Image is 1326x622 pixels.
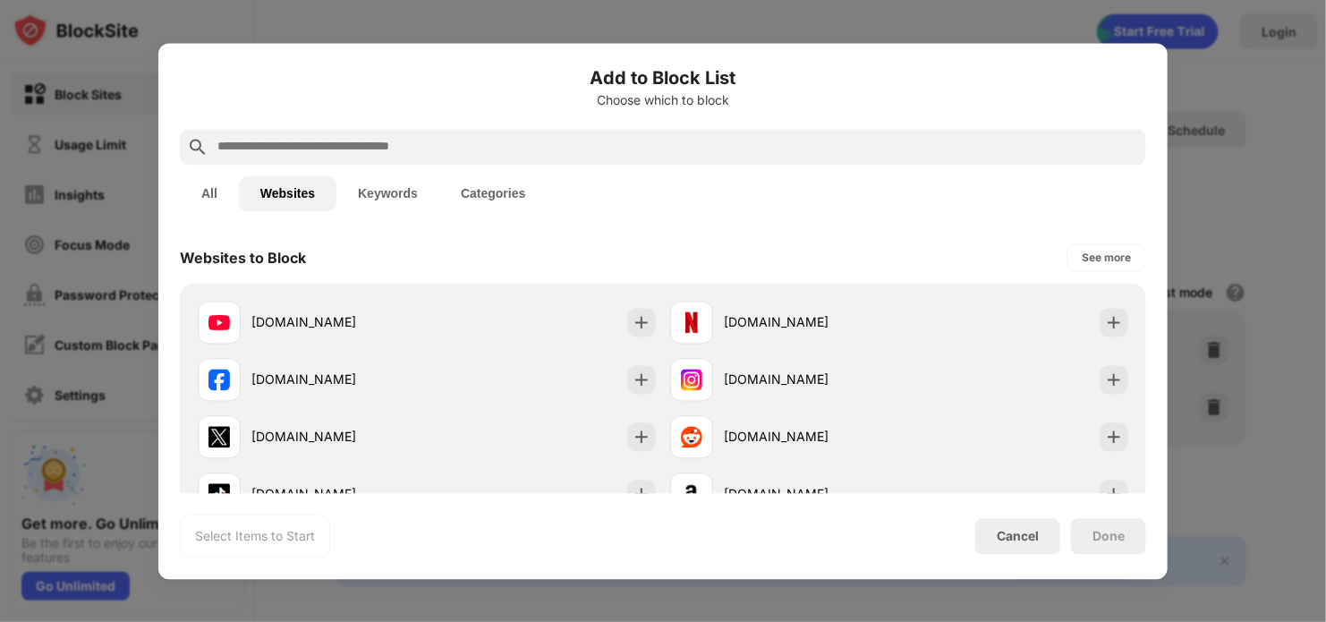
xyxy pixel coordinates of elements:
div: [DOMAIN_NAME] [251,428,427,447]
div: [DOMAIN_NAME] [724,313,899,332]
div: [DOMAIN_NAME] [251,371,427,389]
img: favicons [208,369,230,390]
img: favicons [681,311,702,333]
img: favicons [208,426,230,447]
div: Websites to Block [180,249,306,267]
button: Websites [239,175,336,211]
div: See more [1082,249,1131,267]
img: favicons [681,483,702,505]
div: [DOMAIN_NAME] [251,313,427,332]
img: favicons [208,311,230,333]
h6: Add to Block List [180,64,1146,91]
img: search.svg [187,136,208,158]
div: [DOMAIN_NAME] [251,485,427,504]
img: favicons [681,426,702,447]
button: All [180,175,239,211]
div: Cancel [997,529,1039,544]
div: [DOMAIN_NAME] [724,371,899,389]
div: [DOMAIN_NAME] [724,485,899,504]
div: Select Items to Start [195,527,315,545]
div: Done [1092,529,1125,543]
div: Choose which to block [180,93,1146,107]
img: favicons [681,369,702,390]
button: Categories [439,175,547,211]
img: favicons [208,483,230,505]
button: Keywords [336,175,439,211]
div: [DOMAIN_NAME] [724,428,899,447]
